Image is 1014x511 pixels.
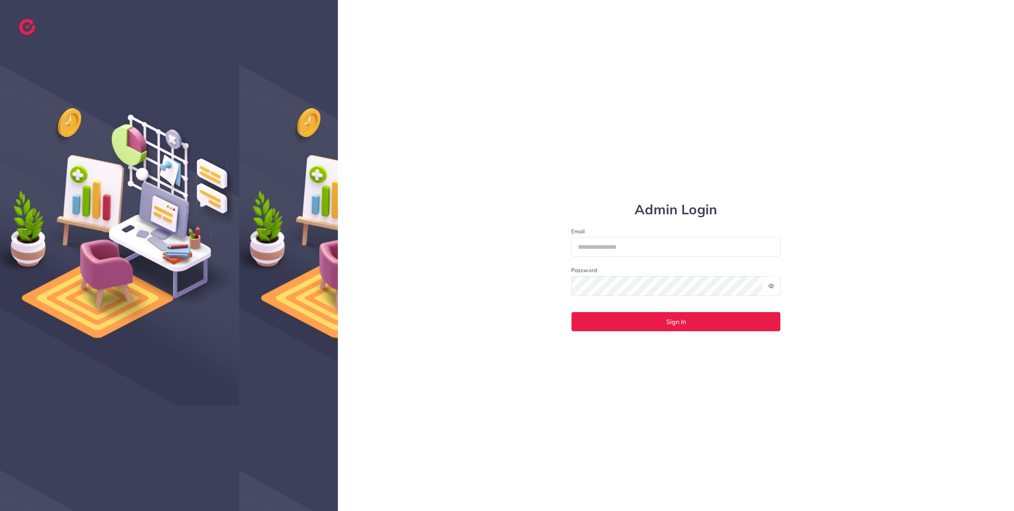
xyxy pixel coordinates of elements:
[571,202,781,218] h1: Admin Login
[19,19,35,35] img: logo
[571,266,597,274] label: Password
[666,318,686,325] span: Sign In
[571,312,781,332] button: Sign In
[571,227,781,235] label: Email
